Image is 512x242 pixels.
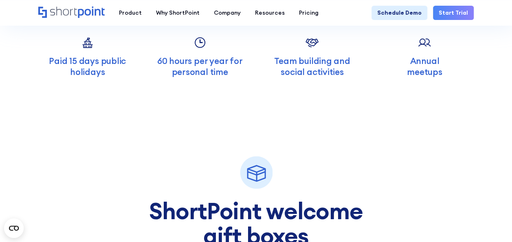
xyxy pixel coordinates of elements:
[151,55,249,78] p: 60 hours per year for personal time
[38,55,136,78] p: Paid 15 days public holidays
[4,218,24,238] button: Open CMP widget
[214,9,241,17] div: Company
[207,6,248,20] a: Company
[371,6,427,20] a: Schedule Demo
[156,9,200,17] div: Why ShortPoint
[255,9,285,17] div: Resources
[299,9,319,17] div: Pricing
[471,203,512,242] iframe: Chat Widget
[376,55,474,78] p: Annual meetups
[292,6,326,20] a: Pricing
[433,6,474,20] a: Start Trial
[112,6,149,20] a: Product
[248,6,292,20] a: Resources
[38,7,105,19] a: Home
[119,9,142,17] div: Product
[263,55,361,78] p: Team building and social activities
[149,6,207,20] a: Why ShortPoint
